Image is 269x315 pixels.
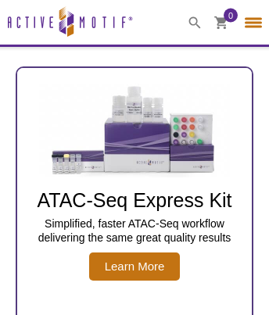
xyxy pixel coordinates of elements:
span: Learn More [89,252,181,281]
span: 0 [228,8,233,22]
p: Simplified, faster ATAC-Seq workflow delivering the same great quality results [25,217,244,245]
a: 0 [214,16,228,32]
h2: ATAC-Seq Express Kit [25,188,244,212]
a: ATAC-Seq Express Kit ATAC-Seq Express Kit Simplified, faster ATAC-Seq workflow delivering the sam... [17,84,252,281]
img: ATAC-Seq Express Kit [33,84,236,177]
